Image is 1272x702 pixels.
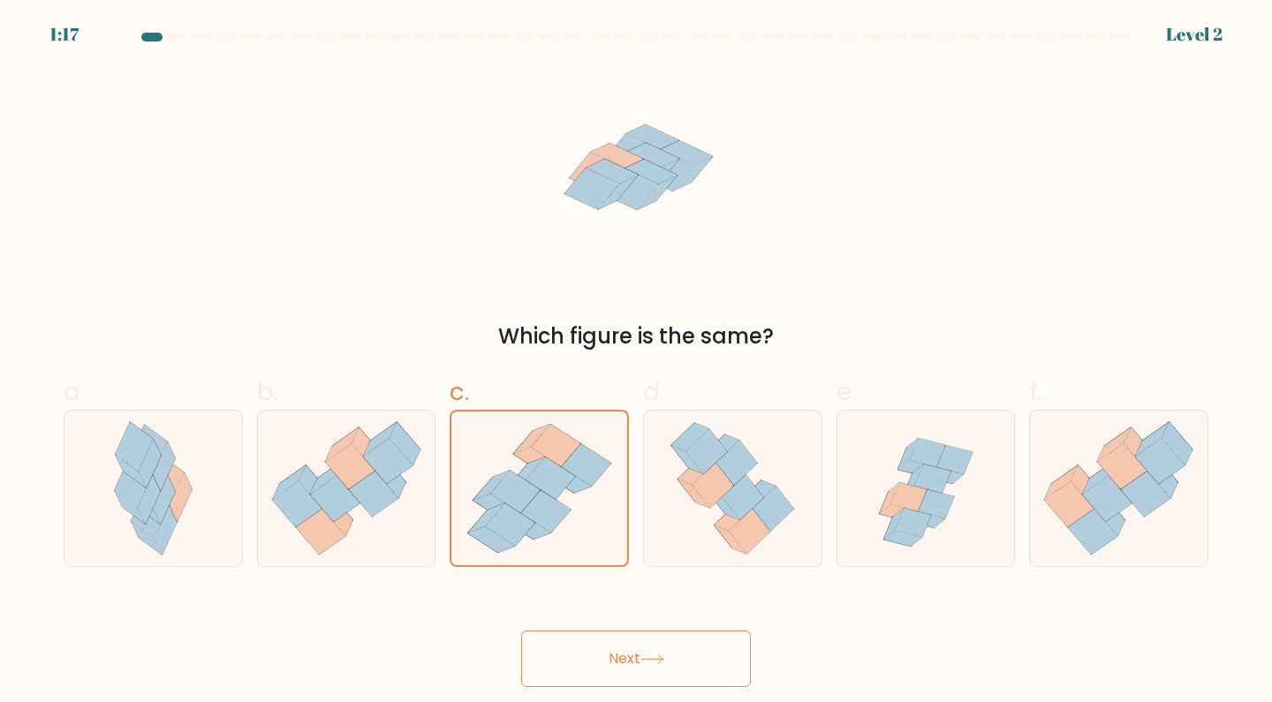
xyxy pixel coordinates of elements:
div: Which figure is the same? [74,321,1198,352]
span: f. [1029,374,1041,409]
button: Next [521,630,751,687]
div: 1:17 [49,21,79,48]
span: a. [64,374,85,409]
span: c. [450,374,469,409]
span: d. [643,374,664,409]
span: e. [837,374,856,409]
div: Level 2 [1166,21,1223,48]
span: b. [257,374,278,409]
